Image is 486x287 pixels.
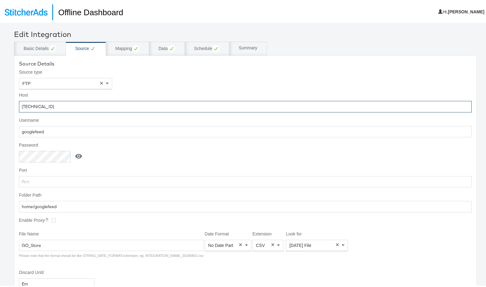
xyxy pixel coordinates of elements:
input: Port [19,175,472,186]
div: Source [75,44,96,51]
label: Password [19,141,71,147]
span: × [100,79,103,85]
span: Clear value [335,239,340,249]
label: Extension [252,230,283,236]
input: Host [19,100,472,111]
div: Data [158,44,175,51]
div: Summary [239,44,257,50]
div: Mapping [115,44,140,51]
h1: Offline Dashboard [52,3,123,19]
span: FTP [22,80,30,85]
label: Discard Until [19,268,94,275]
label: Look for [286,230,348,236]
div: Source Details [19,59,472,66]
span: × [239,241,242,246]
label: Source type [19,68,472,74]
label: Enable Proxy [19,216,49,222]
input: Folder Path [19,200,472,211]
span: Clear value [270,239,275,249]
span: × [271,241,275,246]
label: Date Format [205,230,251,236]
span: [DATE] File [289,242,311,247]
span: Clear value [238,239,243,249]
img: StitcherAds [5,7,48,14]
div: Please note that the format should be like STRING_DATE_FORMAT.extension, eg: INTEGRATION_NAME_201... [19,252,204,257]
label: File Name [19,230,204,236]
label: Host [19,91,472,97]
span: No Date Part [208,242,233,247]
div: Edit Integration [14,28,477,38]
label: Username [19,116,472,122]
div: Schedule [194,44,220,51]
input: Username [19,125,472,136]
label: Port [19,166,472,172]
span: Clear value [99,77,104,88]
span: CSV [256,242,265,247]
input: File Name [19,239,204,250]
span: × [336,241,339,246]
label: Folder Path [19,191,472,197]
div: Basic Details [24,44,56,51]
b: [PERSON_NAME] [448,8,484,13]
